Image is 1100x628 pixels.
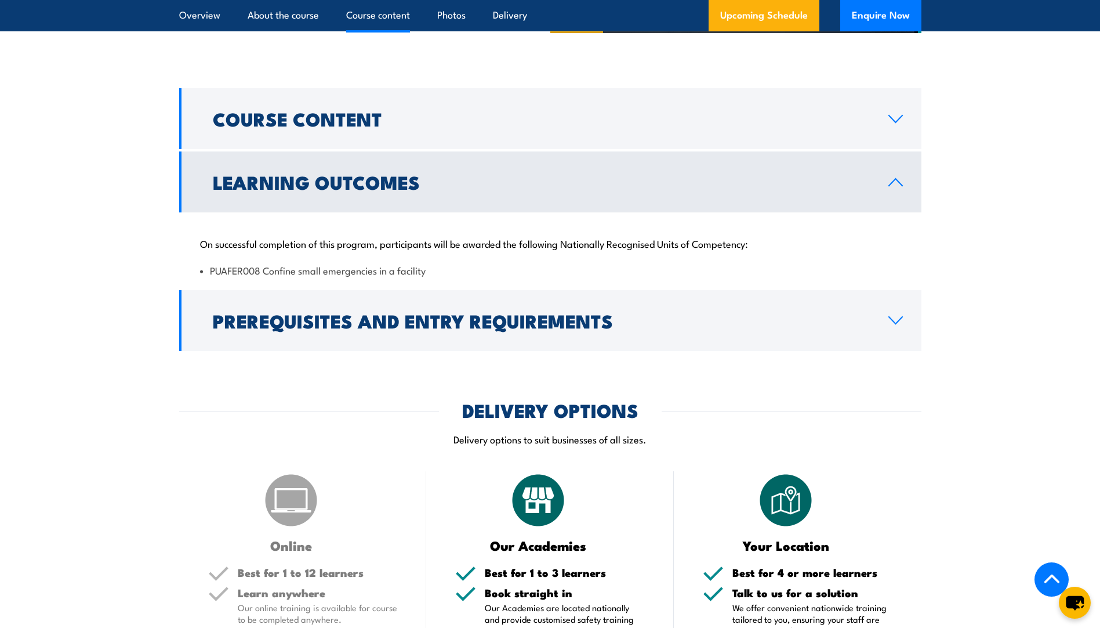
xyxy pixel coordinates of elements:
a: Prerequisites and Entry Requirements [179,290,921,351]
p: On successful completion of this program, participants will be awarded the following Nationally R... [200,237,901,249]
li: PUAFER008 Confine small emergencies in a facility [200,264,901,277]
h2: Learning Outcomes [213,174,870,190]
h5: Best for 4 or more learners [732,567,892,578]
h5: Book straight in [485,587,645,598]
h3: Online [208,539,375,552]
h5: Talk to us for a solution [732,587,892,598]
p: Delivery options to suit businesses of all sizes. [179,432,921,446]
h3: Your Location [703,539,869,552]
h2: Course Content [213,110,870,127]
h2: Prerequisites and Entry Requirements [213,312,870,329]
h5: Best for 1 to 12 learners [238,567,398,578]
h5: Best for 1 to 3 learners [485,567,645,578]
a: Course Content [179,88,921,149]
button: chat-button [1059,587,1091,619]
h3: Our Academies [455,539,622,552]
p: Our online training is available for course to be completed anywhere. [238,602,398,625]
h5: Learn anywhere [238,587,398,598]
a: Learning Outcomes [179,151,921,212]
h2: DELIVERY OPTIONS [462,402,638,418]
